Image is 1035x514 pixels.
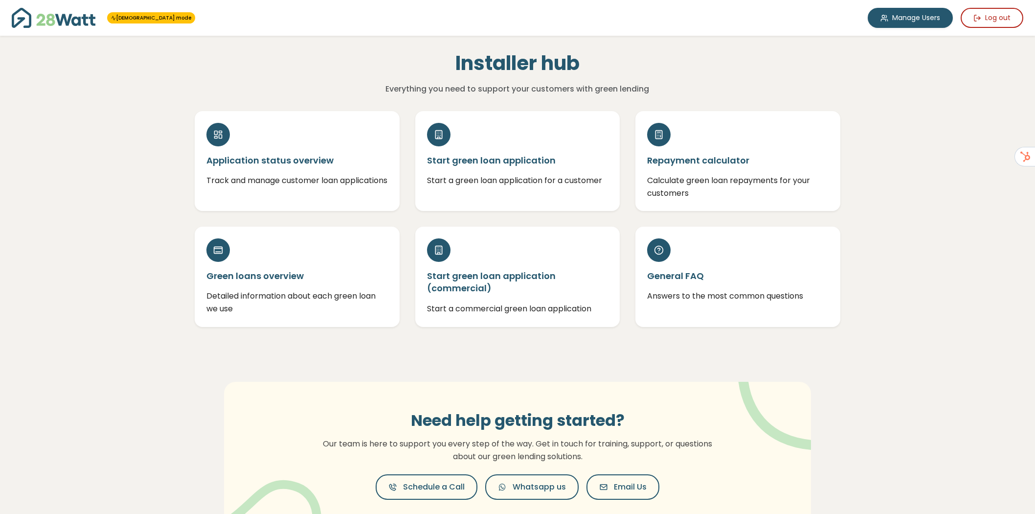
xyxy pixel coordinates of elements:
[961,8,1023,28] button: Log out
[513,481,566,493] span: Whatsapp us
[107,12,195,23] span: You're in 28Watt mode - full access to all features!
[206,290,388,315] p: Detailed information about each green loan we use
[713,355,840,450] img: vector
[586,474,659,500] button: Email Us
[111,14,191,22] a: [DEMOGRAPHIC_DATA] mode
[206,174,388,187] p: Track and manage customer loan applications
[12,8,95,28] img: 28Watt
[403,481,465,493] span: Schedule a Call
[317,438,718,463] p: Our team is here to support you every step of the way. Get in touch for training, support, or que...
[647,154,829,166] h5: Repayment calculator
[305,83,730,95] p: Everything you need to support your customers with green lending
[206,154,388,166] h5: Application status overview
[427,154,608,166] h5: Start green loan application
[614,481,647,493] span: Email Us
[647,290,829,303] p: Answers to the most common questions
[427,303,608,315] p: Start a commercial green loan application
[868,8,953,28] a: Manage Users
[427,270,608,294] h5: Start green loan application (commercial)
[647,270,829,282] h5: General FAQ
[206,270,388,282] h5: Green loans overview
[376,474,477,500] button: Schedule a Call
[485,474,579,500] button: Whatsapp us
[305,51,730,75] h1: Installer hub
[427,174,608,187] p: Start a green loan application for a customer
[647,174,829,199] p: Calculate green loan repayments for your customers
[317,411,718,430] h3: Need help getting started?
